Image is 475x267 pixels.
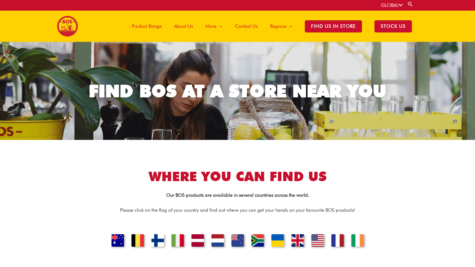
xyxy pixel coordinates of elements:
[148,234,168,249] a: FINLAND
[63,206,413,214] p: Please click on the flag of your country and find out where you can get your hands on your favour...
[264,11,299,42] a: Regions
[89,82,386,100] div: FIND BOS AT A STORE NEAR YOU
[270,17,286,36] span: Regions
[205,17,216,36] span: More
[381,2,403,8] a: GLOBAL
[288,234,308,249] a: UNITED KINGDOM
[174,17,193,36] span: About Us
[368,11,418,42] a: STOCK US
[248,234,268,249] a: SOUTH AFRICA
[228,234,248,249] a: NEW ZEALAND
[168,234,188,249] a: ITALY
[166,192,309,198] strong: Our BOS products are available in several countries across the world.
[235,17,258,36] span: Contact Us
[308,234,328,249] a: UNITED STATES
[299,11,368,42] a: Find Us in Store
[328,234,348,249] a: FRANCE
[374,20,412,32] span: STOCK US
[208,234,228,249] a: NETHERLANDS
[128,234,148,249] a: Belgium
[199,11,229,42] a: More
[57,16,78,37] img: BOS logo finals-200px
[168,11,199,42] a: About Us
[305,20,362,32] span: Find Us in Store
[121,11,418,42] nav: Site Navigation
[268,234,288,249] a: UKRAINE
[348,234,368,249] a: IRELAND
[229,11,264,42] a: Contact Us
[407,1,413,7] a: Search button
[132,17,162,36] span: Product Range
[126,11,168,42] a: Product Range
[108,234,128,249] a: Australia
[188,234,208,249] a: LATIVIA
[63,168,413,185] h2: Where you can find us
